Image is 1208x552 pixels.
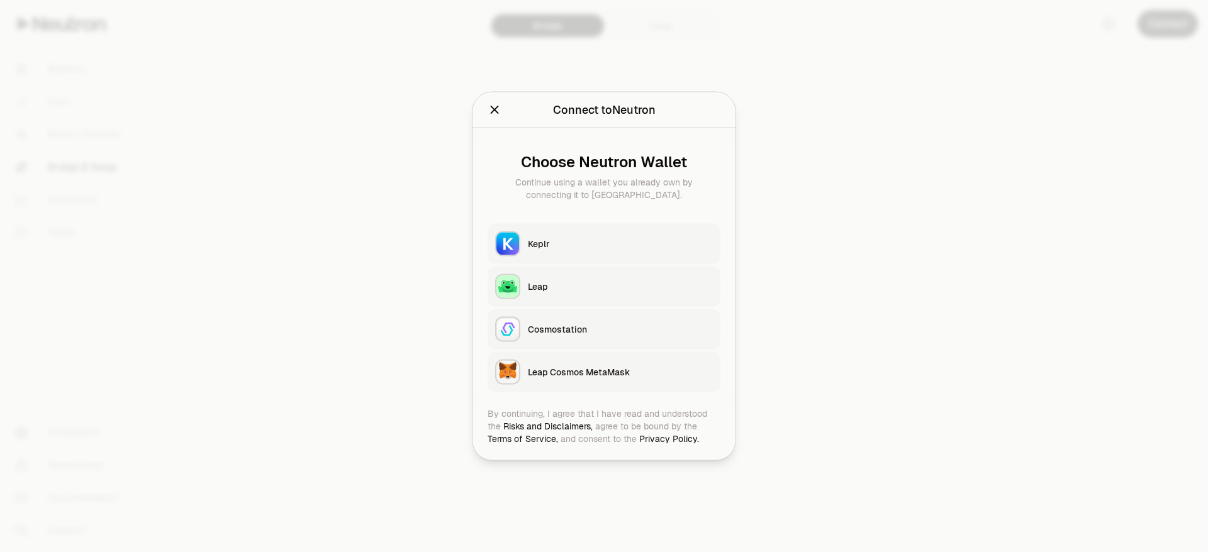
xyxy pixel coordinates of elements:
[528,238,713,250] div: Keplr
[496,233,519,255] img: Keplr
[528,280,713,293] div: Leap
[639,433,699,444] a: Privacy Policy.
[488,352,720,392] button: Leap Cosmos MetaMaskLeap Cosmos MetaMask
[553,101,656,119] div: Connect to Neutron
[528,366,713,378] div: Leap Cosmos MetaMask
[488,224,720,264] button: KeplrKeplr
[488,267,720,307] button: LeapLeap
[498,176,710,201] div: Continue using a wallet you already own by connecting it to [GEOGRAPHIC_DATA].
[488,101,501,119] button: Close
[496,275,519,298] img: Leap
[488,407,720,445] div: By continuing, I agree that I have read and understood the agree to be bound by the and consent t...
[503,421,593,432] a: Risks and Disclaimers,
[488,433,558,444] a: Terms of Service,
[496,361,519,384] img: Leap Cosmos MetaMask
[528,323,713,336] div: Cosmostation
[498,153,710,171] div: Choose Neutron Wallet
[496,318,519,341] img: Cosmostation
[488,309,720,350] button: CosmostationCosmostation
